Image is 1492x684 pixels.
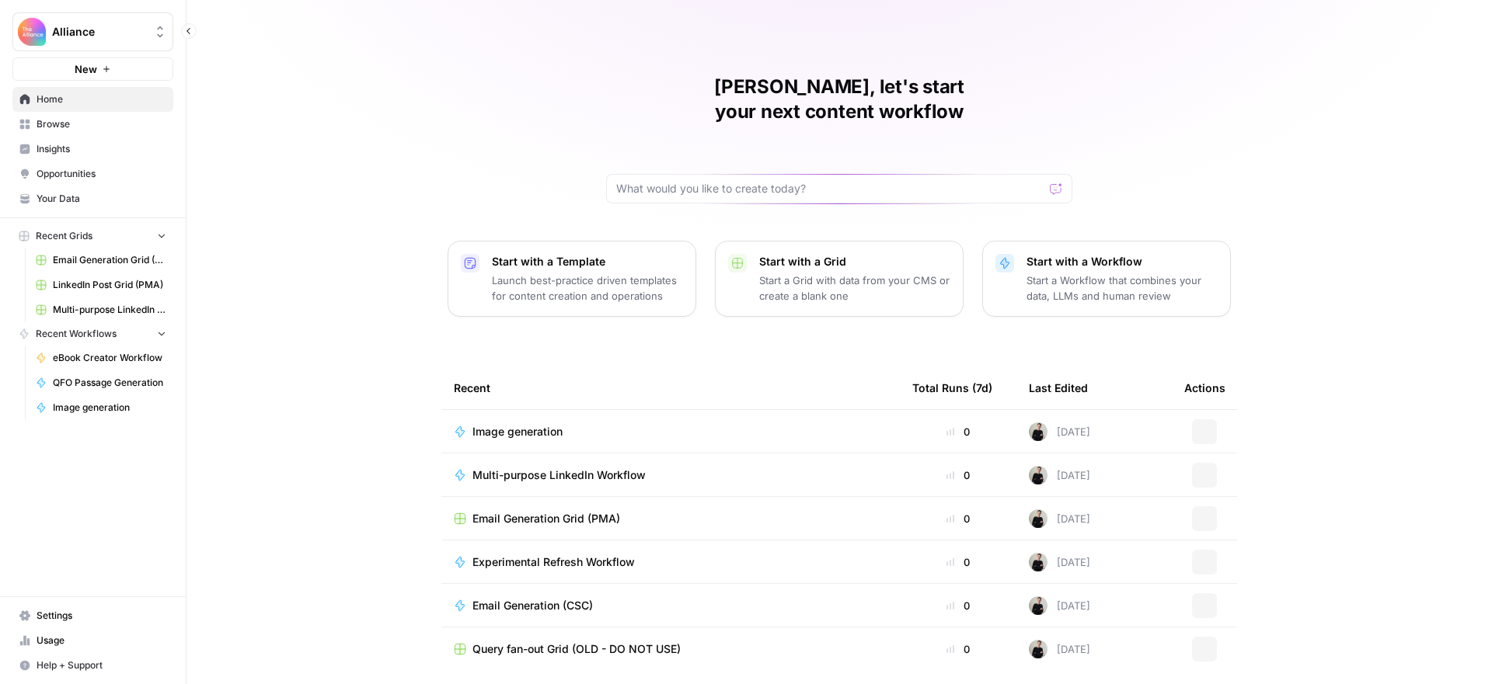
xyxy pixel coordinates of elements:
[12,603,173,628] a: Settings
[912,641,1004,657] div: 0
[36,229,92,243] span: Recent Grids
[472,554,635,570] span: Experimental Refresh Workflow
[37,658,166,672] span: Help + Support
[1184,366,1225,409] div: Actions
[454,598,887,613] a: Email Generation (CSC)
[472,467,646,483] span: Multi-purpose LinkedIn Workflow
[37,92,166,106] span: Home
[12,186,173,211] a: Your Data
[454,366,887,409] div: Recent
[37,192,166,206] span: Your Data
[1029,509,1048,528] img: rzyuksnmva7rad5cmpd7k6b2ndco
[1029,596,1090,615] div: [DATE]
[472,511,620,526] span: Email Generation Grid (PMA)
[1029,553,1090,571] div: [DATE]
[29,345,173,370] a: eBook Creator Workflow
[29,248,173,273] a: Email Generation Grid (PMA)
[12,87,173,112] a: Home
[1029,466,1090,484] div: [DATE]
[448,241,696,317] button: Start with a TemplateLaunch best-practice driven templates for content creation and operations
[912,424,1004,439] div: 0
[982,241,1231,317] button: Start with a WorkflowStart a Workflow that combines your data, LLMs and human review
[454,641,887,657] a: Query fan-out Grid (OLD - DO NOT USE)
[472,598,593,613] span: Email Generation (CSC)
[1029,422,1048,441] img: rzyuksnmva7rad5cmpd7k6b2ndco
[1029,509,1090,528] div: [DATE]
[29,370,173,395] a: QFO Passage Generation
[1029,422,1090,441] div: [DATE]
[12,112,173,137] a: Browse
[12,224,173,248] button: Recent Grids
[912,467,1004,483] div: 0
[912,598,1004,613] div: 0
[616,181,1044,196] input: What would you like to create today?
[912,366,992,409] div: Total Runs (7d)
[606,75,1072,124] h1: [PERSON_NAME], let's start your next content workflow
[1027,254,1218,269] p: Start with a Workflow
[12,628,173,653] a: Usage
[1029,366,1088,409] div: Last Edited
[12,12,173,51] button: Workspace: Alliance
[492,254,683,269] p: Start with a Template
[37,117,166,131] span: Browse
[53,253,166,267] span: Email Generation Grid (PMA)
[1029,640,1090,658] div: [DATE]
[53,376,166,390] span: QFO Passage Generation
[12,137,173,161] a: Insights
[454,554,887,570] a: Experimental Refresh Workflow
[912,554,1004,570] div: 0
[454,424,887,439] a: Image generation
[53,303,166,317] span: Multi-purpose LinkedIn Workflow Grid
[37,634,166,648] span: Usage
[1029,640,1048,658] img: rzyuksnmva7rad5cmpd7k6b2ndco
[12,322,173,345] button: Recent Workflows
[29,395,173,420] a: Image generation
[53,401,166,415] span: Image generation
[454,511,887,526] a: Email Generation Grid (PMA)
[12,653,173,678] button: Help + Support
[12,57,173,81] button: New
[472,424,563,439] span: Image generation
[37,609,166,623] span: Settings
[1029,466,1048,484] img: rzyuksnmva7rad5cmpd7k6b2ndco
[472,641,681,657] span: Query fan-out Grid (OLD - DO NOT USE)
[29,273,173,297] a: LinkedIn Post Grid (PMA)
[759,273,950,304] p: Start a Grid with data from your CMS or create a blank one
[52,24,146,40] span: Alliance
[37,142,166,156] span: Insights
[37,167,166,181] span: Opportunities
[759,254,950,269] p: Start with a Grid
[454,467,887,483] a: Multi-purpose LinkedIn Workflow
[75,61,97,77] span: New
[912,511,1004,526] div: 0
[53,278,166,292] span: LinkedIn Post Grid (PMA)
[12,161,173,186] a: Opportunities
[29,297,173,322] a: Multi-purpose LinkedIn Workflow Grid
[36,327,117,341] span: Recent Workflows
[492,273,683,304] p: Launch best-practice driven templates for content creation and operations
[1027,273,1218,304] p: Start a Workflow that combines your data, LLMs and human review
[1029,596,1048,615] img: rzyuksnmva7rad5cmpd7k6b2ndco
[53,351,166,365] span: eBook Creator Workflow
[18,18,46,46] img: Alliance Logo
[1029,553,1048,571] img: rzyuksnmva7rad5cmpd7k6b2ndco
[715,241,964,317] button: Start with a GridStart a Grid with data from your CMS or create a blank one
